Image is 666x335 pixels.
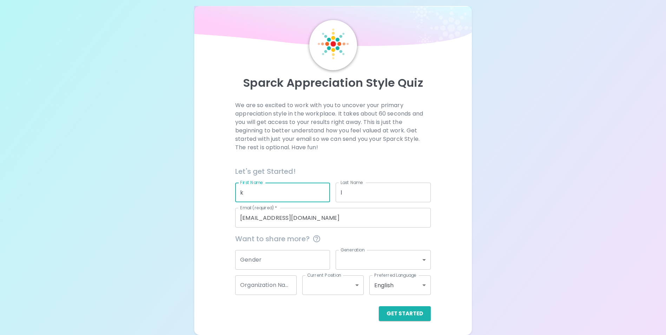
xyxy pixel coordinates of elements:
[307,272,341,278] label: Current Position
[379,306,431,321] button: Get Started
[369,275,431,295] div: English
[235,233,431,244] span: Want to share more?
[374,272,416,278] label: Preferred Language
[312,235,321,243] svg: This information is completely confidential and only used for aggregated appreciation studies at ...
[341,247,365,253] label: Generation
[240,179,263,185] label: First Name
[240,205,277,211] label: Email (required)
[235,166,431,177] h6: Let's get Started!
[203,76,463,90] p: Sparck Appreciation Style Quiz
[341,179,363,185] label: Last Name
[235,101,431,152] p: We are so excited to work with you to uncover your primary appreciation style in the workplace. I...
[318,28,349,59] img: Sparck Logo
[194,6,472,50] img: wave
